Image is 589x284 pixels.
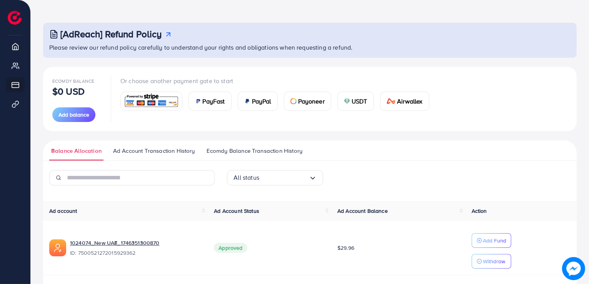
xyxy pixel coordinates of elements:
img: image [562,257,585,280]
button: Add Fund [472,233,511,248]
span: Approved [214,243,247,253]
p: Please review our refund policy carefully to understand your rights and obligations when requesti... [49,43,572,52]
img: card [344,98,350,104]
input: Search for option [259,172,309,184]
a: cardPayoneer [284,92,331,111]
a: cardPayPal [238,92,278,111]
img: card [244,98,250,104]
span: ID: 7500521272015929362 [70,249,202,257]
span: Ecomdy Balance Transaction History [207,147,302,155]
span: Action [472,207,487,215]
img: ic-ads-acc.e4c84228.svg [49,239,66,256]
img: card [387,98,396,104]
span: All status [234,172,259,184]
p: Add Fund [483,236,506,245]
span: PayFast [203,97,225,106]
p: $0 USD [52,87,85,96]
span: Ad Account Status [214,207,259,215]
span: Airwallex [397,97,422,106]
img: card [195,98,201,104]
a: cardAirwallex [380,92,429,111]
span: Payoneer [298,97,325,106]
span: USDT [352,97,367,106]
span: Balance Allocation [51,147,102,155]
img: card [123,93,180,109]
span: Ecomdy Balance [52,78,94,84]
p: Withdraw [483,257,505,266]
img: logo [8,11,22,25]
span: PayPal [252,97,271,106]
a: cardPayFast [189,92,232,111]
a: 1024074_New UAE_1746351300870 [70,239,160,247]
span: Ad Account Transaction History [113,147,195,155]
button: Withdraw [472,254,511,269]
button: Add balance [52,107,95,122]
a: card [120,92,182,110]
span: Ad Account Balance [337,207,388,215]
img: card [290,98,297,104]
a: cardUSDT [337,92,374,111]
div: Search for option [227,170,323,185]
span: Ad account [49,207,77,215]
h3: [AdReach] Refund Policy [60,28,162,40]
div: <span class='underline'>1024074_New UAE_1746351300870</span></br>7500521272015929362 [70,239,202,257]
span: $29.96 [337,244,354,252]
p: Or choose another payment gate to start [120,76,435,85]
span: Add balance [58,111,89,119]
